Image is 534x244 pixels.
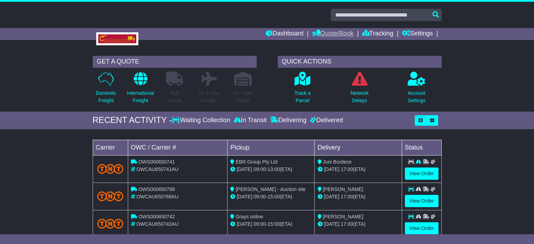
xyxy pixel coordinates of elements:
div: - (ETA) [230,193,311,200]
span: OWCAU650768AU [136,194,178,199]
p: Domestic Freight [96,90,116,104]
span: OWS000650741 [138,159,175,165]
span: OWCAU650741AU [136,166,178,172]
img: TNT_Domestic.png [97,164,124,173]
a: Quote/Book [312,28,354,40]
div: (ETA) [317,166,398,173]
a: View Order [405,222,439,235]
p: Track a Parcel [295,90,311,104]
td: OWC / Carrier # [128,140,228,155]
span: Grays online [236,214,263,219]
span: [DATE] [324,166,339,172]
span: [PERSON_NAME] - Auction site [236,186,305,192]
a: Track aParcel [294,71,311,108]
div: (ETA) [317,220,398,228]
span: 13:00 [268,166,280,172]
p: Account Settings [408,90,426,104]
span: [DATE] [237,221,252,227]
a: Tracking [362,28,393,40]
span: 17:00 [341,166,353,172]
span: [DATE] [324,221,339,227]
a: NetworkDelays [350,71,369,108]
span: 15:00 [268,221,280,227]
div: GET A QUOTE [93,56,257,68]
p: Air / Sea Depot [233,90,252,104]
span: [DATE] [324,194,339,199]
span: [PERSON_NAME] [323,186,363,192]
div: (ETA) [317,193,398,200]
p: Full Loads [166,90,184,104]
td: Delivery [315,140,402,155]
span: OWS000650742 [138,214,175,219]
span: [PERSON_NAME] [323,214,363,219]
div: QUICK ACTIONS [278,56,442,68]
a: View Order [405,195,439,207]
span: 15:00 [268,194,280,199]
span: [DATE] [237,194,252,199]
p: Network Delays [350,90,368,104]
span: Juni Bordeos [323,159,351,165]
div: - (ETA) [230,166,311,173]
p: International Freight [127,90,154,104]
span: 09:00 [253,166,266,172]
div: - (ETA) [230,220,311,228]
span: 17:00 [341,194,353,199]
div: Waiting Collection [172,117,232,124]
a: AccountSettings [407,71,426,108]
a: InternationalFreight [126,71,154,108]
a: Settings [402,28,433,40]
div: Delivered [308,117,343,124]
span: EBR Group Pty Ltd [236,159,277,165]
p: Air & Sea Freight [198,90,219,104]
td: Pickup [228,140,315,155]
div: In Transit [232,117,269,124]
span: OWS000650768 [138,186,175,192]
img: TNT_Domestic.png [97,191,124,201]
a: DomesticFreight [95,71,117,108]
img: TNT_Domestic.png [97,219,124,228]
div: RECENT ACTIVITY - [93,115,172,125]
td: Carrier [93,140,128,155]
span: 09:00 [253,221,266,227]
span: OWCAU650742AU [136,221,178,227]
span: 17:00 [341,221,353,227]
span: [DATE] [237,166,252,172]
span: 09:00 [253,194,266,199]
td: Status [402,140,441,155]
a: View Order [405,167,439,180]
div: Delivering [269,117,308,124]
a: Dashboard [266,28,303,40]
